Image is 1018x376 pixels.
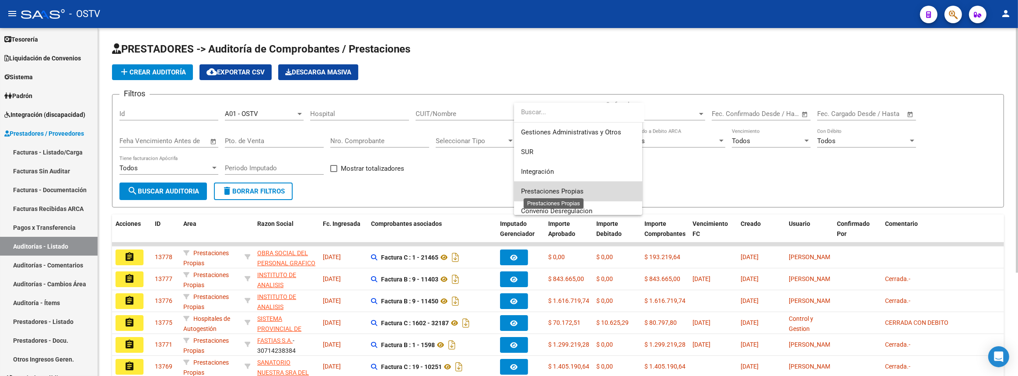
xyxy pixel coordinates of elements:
[521,128,621,136] span: Gestiones Administrativas y Otros
[521,187,584,195] span: Prestaciones Propias
[521,168,554,176] span: Integración
[521,207,592,215] span: Convenio Desregulacion
[521,148,533,156] span: SUR
[988,346,1009,367] div: Open Intercom Messenger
